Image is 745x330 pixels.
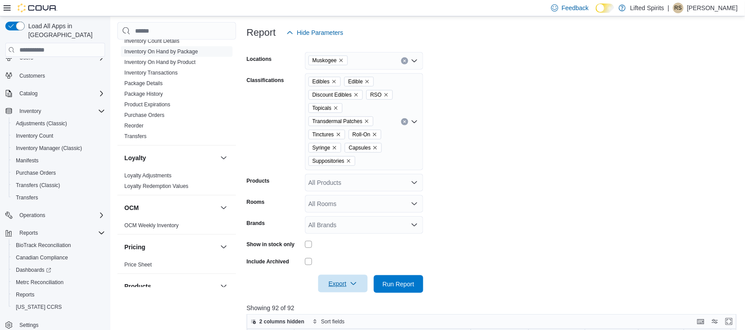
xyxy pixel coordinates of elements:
span: Catalog [19,90,38,97]
button: Remove Tinctures from selection in this group [336,132,341,137]
button: Catalog [16,88,41,99]
button: Products [218,281,229,292]
div: Pricing [117,259,236,274]
span: Manifests [12,155,105,166]
a: Package History [124,91,163,97]
h3: OCM [124,203,139,212]
a: Adjustments (Classic) [12,118,71,129]
span: Inventory [19,108,41,115]
span: Topicals [312,104,331,112]
span: Roll-On [349,130,382,139]
a: Dashboards [12,265,55,275]
button: Clear input [401,118,408,125]
span: Inventory [16,106,105,116]
span: Reports [19,229,38,236]
button: Display options [710,316,720,327]
span: Edible [348,77,363,86]
button: Reports [16,228,41,238]
button: 2 columns hidden [247,316,308,327]
a: BioTrack Reconciliation [12,240,75,251]
span: Inventory Count [12,131,105,141]
span: Tinctures [312,130,334,139]
button: Remove Discount Edibles from selection in this group [354,92,359,97]
button: Sort fields [309,316,348,327]
a: Product Expirations [124,101,170,108]
a: Customers [16,71,49,81]
span: Edibles [309,77,341,86]
span: Purchase Orders [12,168,105,178]
span: BioTrack Reconciliation [12,240,105,251]
span: Tinctures [309,130,345,139]
span: OCM Weekly Inventory [124,222,179,229]
button: Run Report [374,275,423,293]
span: Settings [19,322,38,329]
button: Inventory [16,106,45,116]
h3: Report [247,27,276,38]
button: Catalog [2,87,109,100]
p: Lifted Spirits [630,3,664,13]
span: Inventory On Hand by Product [124,59,196,66]
span: Suppositories [309,156,356,166]
span: Reports [12,289,105,300]
button: Reports [2,227,109,239]
button: Reports [9,289,109,301]
button: Inventory Count [9,130,109,142]
span: RSO [366,90,393,100]
label: Classifications [247,77,284,84]
button: Remove Roll-On from selection in this group [372,132,377,137]
div: Inventory [117,15,236,145]
span: Manifests [16,157,38,164]
a: Inventory Transactions [124,70,178,76]
span: Washington CCRS [12,302,105,312]
span: Inventory Count Details [124,37,180,45]
span: Syringe [312,143,331,152]
span: Capsules [345,143,382,153]
span: Transfers (Classic) [16,182,60,189]
button: Keyboard shortcuts [696,316,706,327]
div: Loyalty [117,170,236,195]
button: Loyalty [124,154,217,162]
a: Package Details [124,80,163,86]
p: Showing 92 of 92 [247,304,741,312]
a: Transfers [12,192,41,203]
a: Transfers (Classic) [12,180,64,191]
button: Enter fullscreen [724,316,734,327]
button: Export [318,275,368,292]
span: Capsules [349,143,371,152]
a: Transfers [124,133,147,139]
span: [US_STATE] CCRS [16,304,62,311]
button: BioTrack Reconciliation [9,239,109,251]
a: Canadian Compliance [12,252,71,263]
span: Inventory Count [16,132,53,139]
button: Remove Syringe from selection in this group [332,145,337,150]
span: Suppositories [312,157,345,165]
span: Edible [344,77,374,86]
button: Remove Suppositories from selection in this group [346,158,351,164]
a: Metrc Reconciliation [12,277,67,288]
span: Operations [19,212,45,219]
a: Dashboards [9,264,109,276]
span: Reorder [124,122,143,129]
a: Inventory Manager (Classic) [12,143,86,154]
span: Canadian Compliance [12,252,105,263]
label: Locations [247,56,272,63]
span: Loyalty Adjustments [124,172,172,179]
span: Run Report [383,280,414,289]
h3: Loyalty [124,154,146,162]
h3: Pricing [124,243,145,251]
span: Canadian Compliance [16,254,68,261]
p: [PERSON_NAME] [687,3,738,13]
button: Metrc Reconciliation [9,276,109,289]
button: Transfers (Classic) [9,179,109,191]
span: Edibles [312,77,330,86]
label: Products [247,177,270,184]
span: Transdermal Patches [309,116,373,126]
button: Remove RSO from selection in this group [384,92,389,97]
span: Adjustments (Classic) [12,118,105,129]
span: Sort fields [321,318,345,325]
img: Cova [18,4,57,12]
button: Open list of options [411,118,418,125]
span: Metrc Reconciliation [12,277,105,288]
